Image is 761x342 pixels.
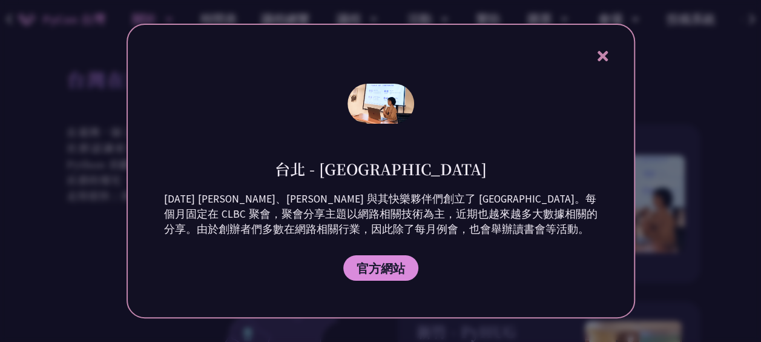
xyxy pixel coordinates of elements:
img: 相片 [348,84,414,124]
h1: 台北 - [GEOGRAPHIC_DATA] [275,158,487,179]
span: 官方網站 [357,261,405,276]
a: 官方網站 [343,255,418,281]
p: [DATE] [PERSON_NAME]、[PERSON_NAME] 與其快樂夥伴們創立了 [GEOGRAPHIC_DATA]。每個月固定在 CLBC 聚會，聚會分享主題以網路相關技術為主，近期... [164,192,598,237]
